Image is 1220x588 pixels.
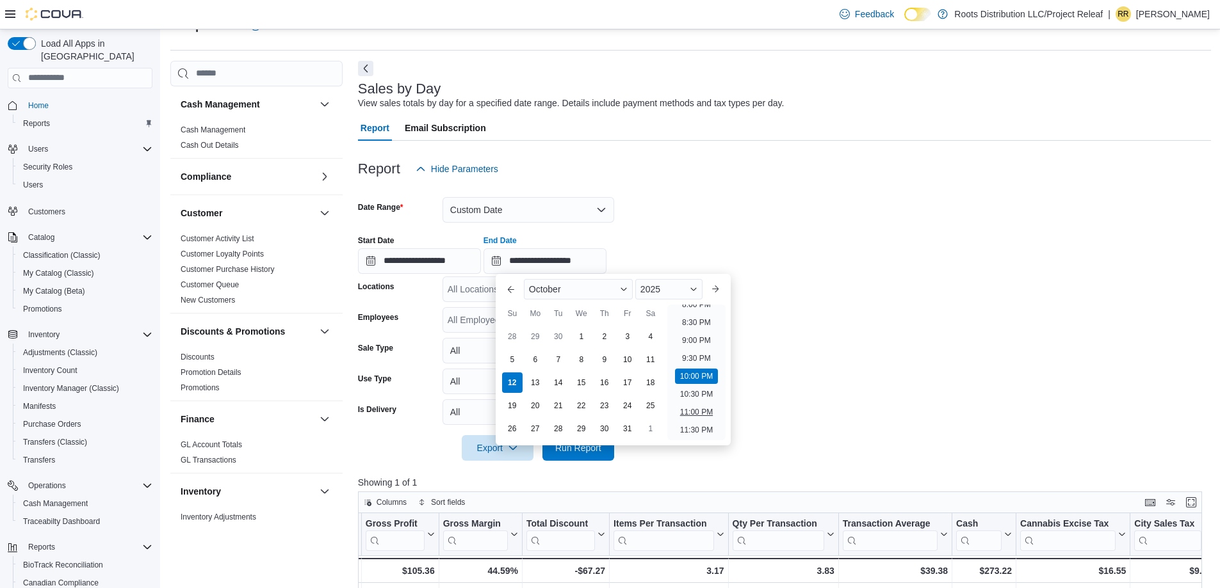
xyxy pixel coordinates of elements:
[525,372,546,393] div: day-13
[1134,563,1212,578] div: $9.75
[3,326,158,344] button: Inventory
[18,345,102,360] a: Adjustments (Classic)
[732,563,834,578] div: 3.83
[181,265,275,274] a: Customer Purchase History
[23,118,50,129] span: Reports
[23,250,101,260] span: Classification (Classic)
[366,518,425,530] div: Gross Profit
[640,349,661,370] div: day-11
[640,395,661,416] div: day-25
[28,330,60,340] span: Inventory
[548,418,569,439] div: day-28
[667,305,726,440] ul: Time
[181,125,245,134] a: Cash Management
[181,368,241,377] a: Promotion Details
[18,434,152,450] span: Transfers (Classic)
[1134,518,1201,530] div: City Sales Tax
[23,347,97,358] span: Adjustments (Classic)
[1108,6,1110,22] p: |
[23,478,71,493] button: Operations
[28,100,49,111] span: Home
[23,365,77,376] span: Inventory Count
[26,8,83,20] img: Cova
[1134,518,1212,551] button: City Sales Tax
[640,326,661,347] div: day-4
[181,325,285,338] h3: Discounts & Promotions
[18,266,99,281] a: My Catalog (Classic)
[358,81,441,97] h3: Sales by Day
[13,115,158,132] button: Reports
[28,542,55,552] span: Reports
[526,518,605,551] button: Total Discount
[170,231,343,313] div: Customer
[677,315,716,330] li: 8:30 PM
[3,228,158,246] button: Catalog
[617,303,638,324] div: Fr
[361,115,389,141] span: Report
[23,578,99,588] span: Canadian Compliance
[525,418,546,439] div: day-27
[732,518,824,530] div: Qty Per Transaction
[443,197,614,223] button: Custom Date
[1020,518,1116,530] div: Cannabis Excise Tax
[18,417,152,432] span: Purchase Orders
[548,372,569,393] div: day-14
[1143,495,1158,510] button: Keyboard shortcuts
[358,374,391,384] label: Use Type
[3,202,158,220] button: Customers
[843,518,938,551] div: Transaction Average
[358,202,403,212] label: Date Range
[181,250,264,258] a: Customer Loyalty Points
[594,372,615,393] div: day-16
[181,264,275,274] span: Customer Purchase History
[525,349,546,370] div: day-6
[13,495,158,513] button: Cash Management
[181,249,264,259] span: Customer Loyalty Points
[13,433,158,451] button: Transfers (Classic)
[1020,563,1126,578] div: $16.55
[366,518,435,551] button: Gross Profit
[181,440,242,449] a: GL Account Totals
[526,563,605,578] div: -$67.27
[23,230,60,245] button: Catalog
[23,560,103,570] span: BioTrack Reconciliation
[358,476,1211,489] p: Showing 1 of 1
[358,312,398,322] label: Employees
[23,141,152,157] span: Users
[23,478,152,493] span: Operations
[181,325,314,338] button: Discounts & Promotions
[635,279,703,299] div: Button. Open the year selector. 2025 is currently selected.
[3,96,158,115] button: Home
[181,513,256,521] a: Inventory Adjustments
[571,349,592,370] div: day-8
[617,418,638,439] div: day-31
[18,266,152,281] span: My Catalog (Classic)
[502,418,523,439] div: day-26
[18,159,152,175] span: Security Roles
[13,264,158,282] button: My Catalog (Classic)
[358,282,394,292] label: Locations
[181,98,314,111] button: Cash Management
[843,563,948,578] div: $39.38
[705,279,726,299] button: Next month
[904,21,905,22] span: Dark Mode
[677,351,716,366] li: 9:30 PM
[181,512,256,522] span: Inventory Adjustments
[18,381,152,396] span: Inventory Manager (Classic)
[594,349,615,370] div: day-9
[431,497,465,507] span: Sort fields
[954,6,1103,22] p: Roots Distribution LLC/Project Releaf
[443,518,507,530] div: Gross Margin
[358,235,394,246] label: Start Date
[23,203,152,219] span: Customers
[23,437,87,447] span: Transfers (Classic)
[13,379,158,397] button: Inventory Manager (Classic)
[181,234,254,244] span: Customer Activity List
[617,395,638,416] div: day-24
[18,363,152,378] span: Inventory Count
[358,248,481,274] input: Press the down key to open a popover containing a calendar.
[18,177,48,193] a: Users
[23,97,152,113] span: Home
[1136,6,1210,22] p: [PERSON_NAME]
[18,345,152,360] span: Adjustments (Classic)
